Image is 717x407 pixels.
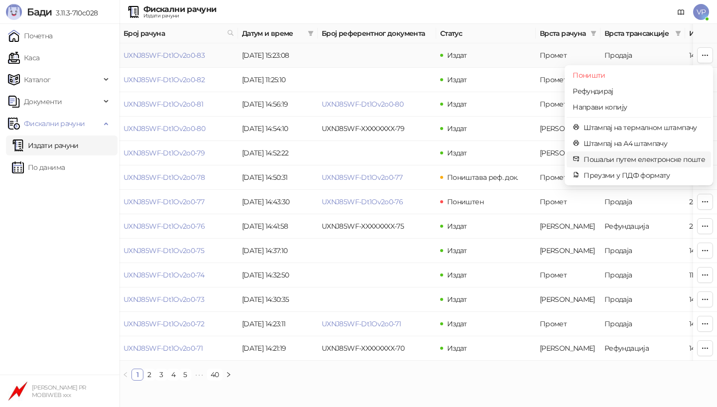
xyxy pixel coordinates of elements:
td: Промет [536,312,600,336]
td: UXNJ85WF-Dt1Ov2o0-78 [119,165,238,190]
span: Издат [447,319,467,328]
a: UXNJ85WF-Dt1Ov2o0-74 [123,271,204,279]
span: Поништен [447,197,483,206]
td: Аванс [536,287,600,312]
td: Продаја [600,239,685,263]
li: Следећа страна [223,369,235,381]
span: 3.11.3-710c028 [52,8,98,17]
td: UXNJ85WF-Dt1Ov2o0-72 [119,312,238,336]
span: Издат [447,148,467,157]
td: [DATE] 14:41:58 [238,214,318,239]
span: filter [306,26,316,41]
td: Продаја [600,287,685,312]
a: 1 [132,369,143,380]
button: left [119,369,131,381]
td: UXNJ85WF-Dt1Ov2o0-80 [119,117,238,141]
a: UXNJ85WF-Dt1Ov2o0-80 [123,124,205,133]
a: UXNJ85WF-Dt1Ov2o0-73 [123,295,204,304]
td: [DATE] 14:52:22 [238,141,318,165]
td: [DATE] 14:23:11 [238,312,318,336]
td: UXNJ85WF-XXXXXXXX-79 [318,117,436,141]
span: Врста рачуна [540,28,587,39]
a: Издати рачуни [12,136,79,155]
td: UXNJ85WF-Dt1Ov2o0-73 [119,287,238,312]
span: Издат [447,222,467,231]
a: UXNJ85WF-Dt1Ov2o0-77 [322,173,402,182]
a: UXNJ85WF-Dt1Ov2o0-71 [322,319,401,328]
td: Промет [536,190,600,214]
div: Фискални рачуни [143,5,216,13]
li: Претходна страна [119,369,131,381]
span: Број рачуна [123,28,223,39]
td: Аванс [536,239,600,263]
a: Почетна [8,26,53,46]
td: Рефундација [600,336,685,361]
button: right [223,369,235,381]
a: 3 [156,369,167,380]
span: left [122,372,128,378]
td: [DATE] 11:25:10 [238,68,318,92]
span: Поништи [573,70,705,81]
td: Продаја [600,190,685,214]
span: Издат [447,124,467,133]
span: Каталог [24,70,51,90]
td: [DATE] 14:21:19 [238,336,318,361]
th: Врста рачуна [536,24,600,43]
span: filter [308,30,314,36]
span: Издат [447,100,467,109]
span: filter [673,26,683,41]
td: [DATE] 14:54:10 [238,117,318,141]
td: Промет [536,165,600,190]
td: UXNJ85WF-Dt1Ov2o0-76 [119,214,238,239]
td: UXNJ85WF-Dt1Ov2o0-74 [119,263,238,287]
td: UXNJ85WF-Dt1Ov2o0-82 [119,68,238,92]
th: Број референтног документа [318,24,436,43]
span: Фискални рачуни [24,114,85,134]
a: 4 [168,369,179,380]
a: UXNJ85WF-Dt1Ov2o0-77 [123,197,204,206]
td: [DATE] 14:37:10 [238,239,318,263]
td: Рефундација [600,214,685,239]
a: UXNJ85WF-Dt1Ov2o0-72 [123,319,204,328]
a: UXNJ85WF-Dt1Ov2o0-78 [123,173,205,182]
td: Продаја [600,263,685,287]
td: UXNJ85WF-Dt1Ov2o0-83 [119,43,238,68]
span: Датум и време [242,28,304,39]
a: UXNJ85WF-Dt1Ov2o0-82 [123,75,205,84]
li: 4 [167,369,179,381]
span: Бади [27,6,52,18]
a: UXNJ85WF-Dt1Ov2o0-76 [322,197,403,206]
td: [DATE] 14:32:50 [238,263,318,287]
td: Промет [536,92,600,117]
small: [PERSON_NAME] PR MOBIWEB xxx [32,384,86,399]
span: Пошаљи путем електронске поште [584,154,705,165]
td: Промет [536,68,600,92]
th: Врста трансакције [600,24,685,43]
a: UXNJ85WF-Dt1Ov2o0-76 [123,222,205,231]
td: [DATE] 14:50:31 [238,165,318,190]
li: 2 [143,369,155,381]
td: [DATE] 15:23:08 [238,43,318,68]
a: Документација [673,4,689,20]
td: Аванс [536,214,600,239]
a: 5 [180,369,191,380]
span: Издат [447,344,467,353]
td: UXNJ85WF-Dt1Ov2o0-81 [119,92,238,117]
a: UXNJ85WF-Dt1Ov2o0-83 [123,51,205,60]
th: Број рачуна [119,24,238,43]
span: right [226,372,232,378]
span: Издат [447,295,467,304]
a: UXNJ85WF-Dt1Ov2o0-71 [123,344,203,353]
td: UXNJ85WF-XXXXXXXX-75 [318,214,436,239]
span: Издат [447,51,467,60]
a: UXNJ85WF-Dt1Ov2o0-80 [322,100,403,109]
td: [DATE] 14:43:30 [238,190,318,214]
span: Штампај на термалном штампачу [584,122,705,133]
span: Преузми у ПДФ формату [584,170,705,181]
span: Поништава реф. док. [447,173,518,182]
span: filter [591,30,597,36]
td: UXNJ85WF-Dt1Ov2o0-77 [119,190,238,214]
span: Издат [447,75,467,84]
a: Каса [8,48,39,68]
span: VP [693,4,709,20]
